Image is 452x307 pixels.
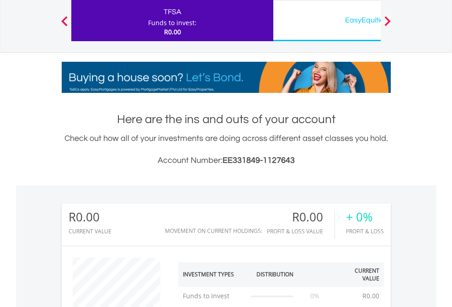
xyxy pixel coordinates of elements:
[178,287,247,305] td: Funds to Invest
[378,21,397,30] button: Next
[298,287,332,305] td: 0%
[62,154,391,167] h3: Account Number:
[62,62,391,93] img: EasyMortage Promotion Banner
[77,5,268,18] div: TFSA
[148,18,197,27] div: Funds to invest:
[69,228,112,234] div: CURRENT VALUE
[332,262,384,287] th: Current Value
[62,132,391,167] div: Check out how all of your investments are doing across different asset classes you hold.
[178,262,247,287] th: Investment Types
[164,27,181,36] span: R0.00
[267,228,335,234] div: Profit & Loss Value
[346,228,384,234] div: Profit & Loss
[69,210,112,224] div: R0.00
[62,111,391,128] h1: Here are the ins and outs of your account
[256,270,293,278] div: Distribution
[55,21,74,30] button: Previous
[267,210,335,224] div: R0.00
[358,287,384,305] td: R0.00
[223,156,295,165] span: EE331849-1127643
[165,228,262,234] div: Movement on Current Holdings:
[346,210,384,224] div: + 0%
